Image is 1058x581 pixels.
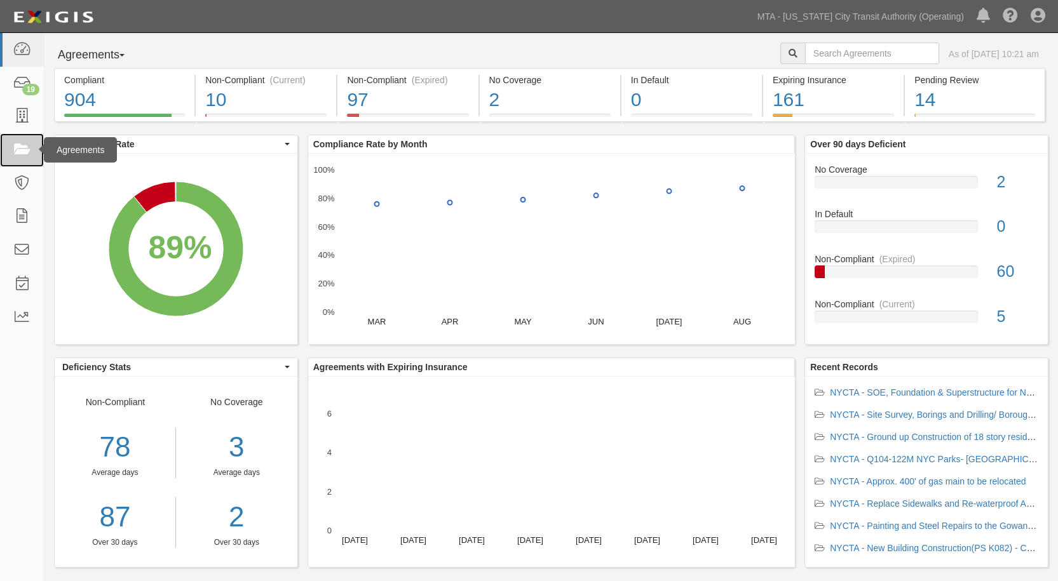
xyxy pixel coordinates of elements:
div: Expiring Insurance [773,74,894,86]
b: Over 90 days Deficient [810,139,905,149]
div: 60 [987,260,1048,283]
div: Non-Compliant [805,298,1048,311]
svg: A chart. [308,377,795,567]
div: 97 [347,86,468,114]
span: Compliance Rate [62,138,281,150]
div: (Expired) [879,253,916,265]
a: MTA - [US_STATE] City Transit Authority (Operating) [751,4,970,29]
text: 0% [322,307,334,317]
b: Compliance Rate by Month [313,139,428,149]
div: Average days [55,467,175,478]
text: AUG [733,317,751,326]
a: Compliant904 [54,114,194,124]
input: Search Agreements [805,43,939,64]
svg: A chart. [55,154,297,344]
text: 60% [318,222,334,231]
text: 40% [318,250,334,260]
img: logo-5460c22ac91f19d4615b14bd174203de0afe785f0fc80cf4dbbc73dc1793850b.png [10,6,97,29]
text: [DATE] [751,535,777,545]
div: (Current) [879,298,915,311]
button: Compliance Rate [55,135,297,153]
text: [DATE] [656,317,682,326]
div: 2 [987,171,1048,194]
i: Help Center - Complianz [1003,9,1018,24]
b: Agreements with Expiring Insurance [313,362,468,372]
text: 80% [318,194,334,203]
div: No Coverage [489,74,611,86]
div: 19 [22,84,39,95]
text: 20% [318,279,334,288]
a: Non-Compliant(Expired)60 [815,253,1038,298]
div: No Coverage [176,396,297,548]
div: 904 [64,86,185,114]
a: 2 [186,497,288,537]
div: In Default [631,74,752,86]
a: Non-Compliant(Expired)97 [337,114,478,124]
div: Agreements [44,137,117,163]
text: 4 [327,448,332,457]
div: 2 [489,86,611,114]
a: 87 [55,497,175,537]
div: Non-Compliant (Current) [205,74,327,86]
a: Non-Compliant(Current)5 [815,298,1038,333]
div: 78 [55,427,175,467]
button: Agreements [54,43,149,68]
a: NYCTA - Approx. 400' of gas main to be relocated [830,476,1026,486]
text: [DATE] [576,535,602,545]
a: No Coverage2 [815,163,1038,208]
b: Recent Records [810,362,878,372]
div: Over 30 days [186,537,288,548]
text: 0 [327,526,332,535]
text: [DATE] [459,535,485,545]
div: 5 [987,305,1048,328]
text: 2 [327,486,332,496]
div: (Current) [270,74,306,86]
div: Non-Compliant (Expired) [347,74,468,86]
div: Average days [186,467,288,478]
text: [DATE] [634,535,660,545]
div: 89% [148,225,212,270]
a: In Default0 [815,208,1038,253]
text: MAR [367,317,386,326]
div: As of [DATE] 10:21 am [949,48,1039,60]
a: In Default0 [621,114,762,124]
div: 0 [631,86,752,114]
div: 14 [914,86,1035,114]
text: 100% [313,165,335,175]
a: Expiring Insurance161 [763,114,904,124]
div: Non-Compliant [805,253,1048,265]
button: Deficiency Stats [55,358,297,376]
div: (Expired) [412,74,448,86]
a: No Coverage2 [480,114,620,124]
a: Non-Compliant(Current)10 [196,114,336,124]
div: 3 [186,427,288,467]
svg: A chart. [308,154,795,344]
text: JUN [588,317,604,326]
div: Pending Review [914,74,1035,86]
text: [DATE] [400,535,426,545]
div: Compliant [64,74,185,86]
text: [DATE] [517,535,543,545]
a: Pending Review14 [905,114,1045,124]
div: 0 [987,215,1048,238]
div: In Default [805,208,1048,220]
div: No Coverage [805,163,1048,176]
div: 10 [205,86,327,114]
text: MAY [514,317,532,326]
span: Deficiency Stats [62,361,281,373]
div: Over 30 days [55,537,175,548]
text: APR [441,317,458,326]
div: 161 [773,86,894,114]
text: 6 [327,409,332,418]
text: [DATE] [693,535,719,545]
text: [DATE] [342,535,368,545]
div: Non-Compliant [55,396,176,548]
